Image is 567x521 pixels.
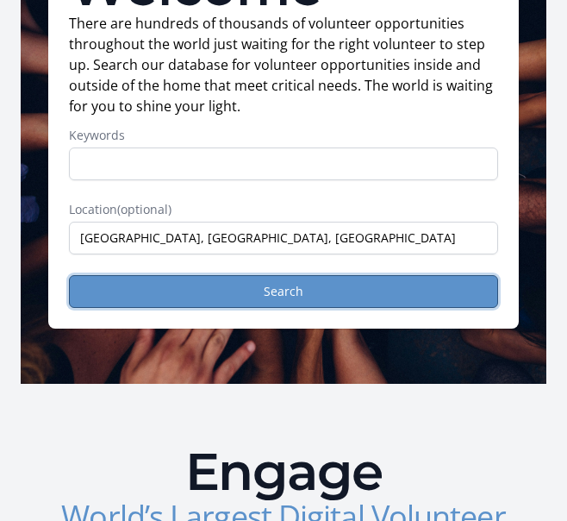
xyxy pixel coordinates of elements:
input: Enter a location [69,222,498,254]
span: (optional) [117,201,171,217]
label: Keywords [69,127,498,144]
label: Location [69,201,498,218]
button: Search [69,275,498,308]
h2: Engage [41,446,526,498]
p: There are hundreds of thousands of volunteer opportunities throughout the world just waiting for ... [69,13,498,116]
